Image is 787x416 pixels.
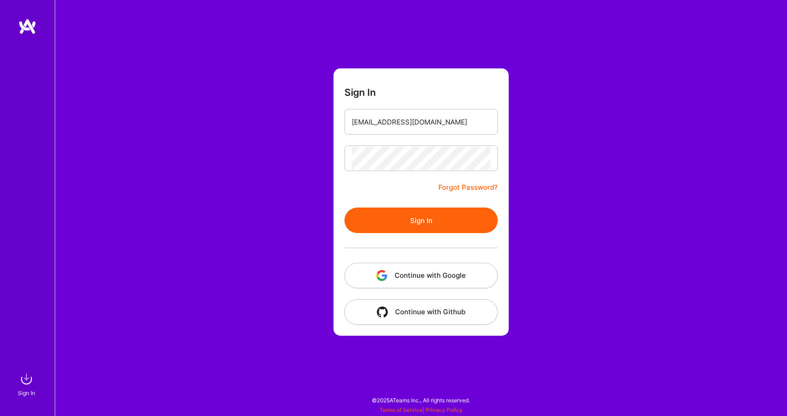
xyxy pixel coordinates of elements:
[380,406,463,413] span: |
[352,110,490,134] input: Email...
[344,263,498,288] button: Continue with Google
[344,87,376,98] h3: Sign In
[18,388,35,398] div: Sign In
[438,182,498,193] a: Forgot Password?
[17,370,36,388] img: sign in
[18,18,36,35] img: logo
[380,406,422,413] a: Terms of Service
[376,270,387,281] img: icon
[344,208,498,233] button: Sign In
[19,370,36,398] a: sign inSign In
[377,307,388,317] img: icon
[344,299,498,325] button: Continue with Github
[55,389,787,411] div: © 2025 ATeams Inc., All rights reserved.
[426,406,463,413] a: Privacy Policy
